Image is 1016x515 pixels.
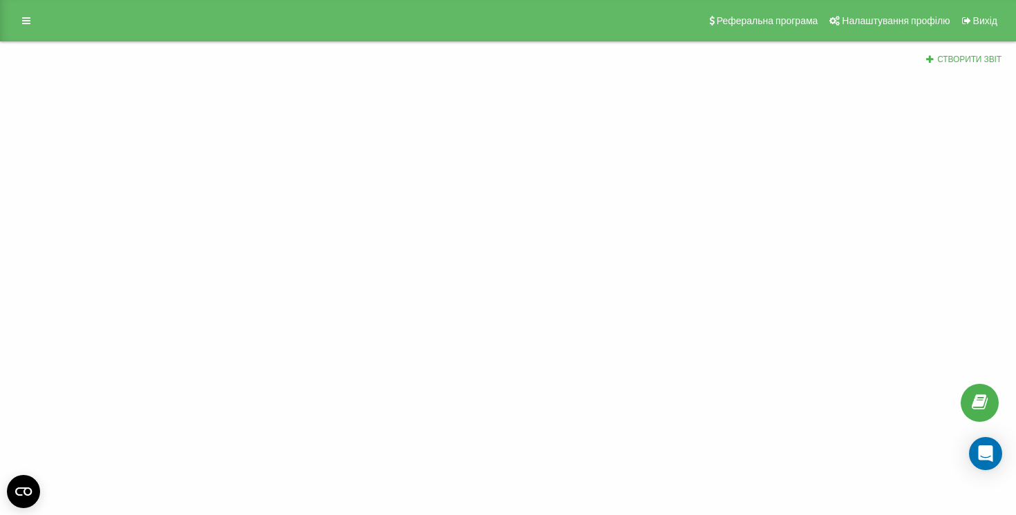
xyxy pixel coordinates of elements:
[921,54,1006,66] button: Створити звіт
[842,15,950,26] span: Налаштування профілю
[7,475,40,508] button: Open CMP widget
[717,15,818,26] span: Реферальна програма
[925,55,935,63] i: Створити звіт
[973,15,997,26] span: Вихід
[969,437,1002,470] div: Open Intercom Messenger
